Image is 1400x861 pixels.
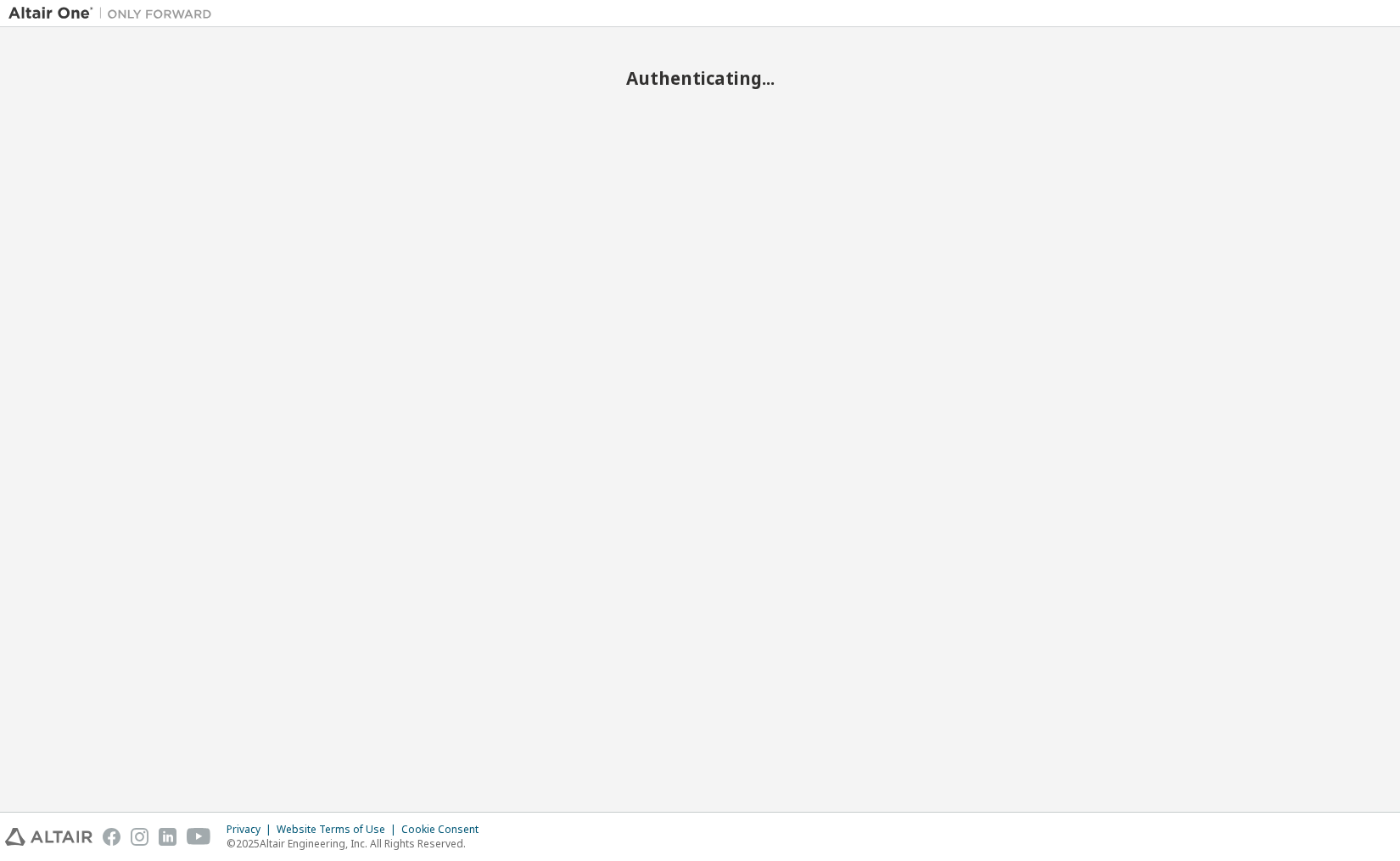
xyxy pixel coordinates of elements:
[131,828,148,846] img: instagram.svg
[8,67,1392,89] h2: Authenticating...
[8,5,221,22] img: Altair One
[277,823,401,836] div: Website Terms of Use
[103,828,120,846] img: facebook.svg
[227,823,277,836] div: Privacy
[159,828,176,846] img: linkedin.svg
[187,828,211,846] img: youtube.svg
[227,836,489,851] p: © 2025 Altair Engineering, Inc. All Rights Reserved.
[5,828,92,846] img: altair_logo.svg
[401,823,489,836] div: Cookie Consent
